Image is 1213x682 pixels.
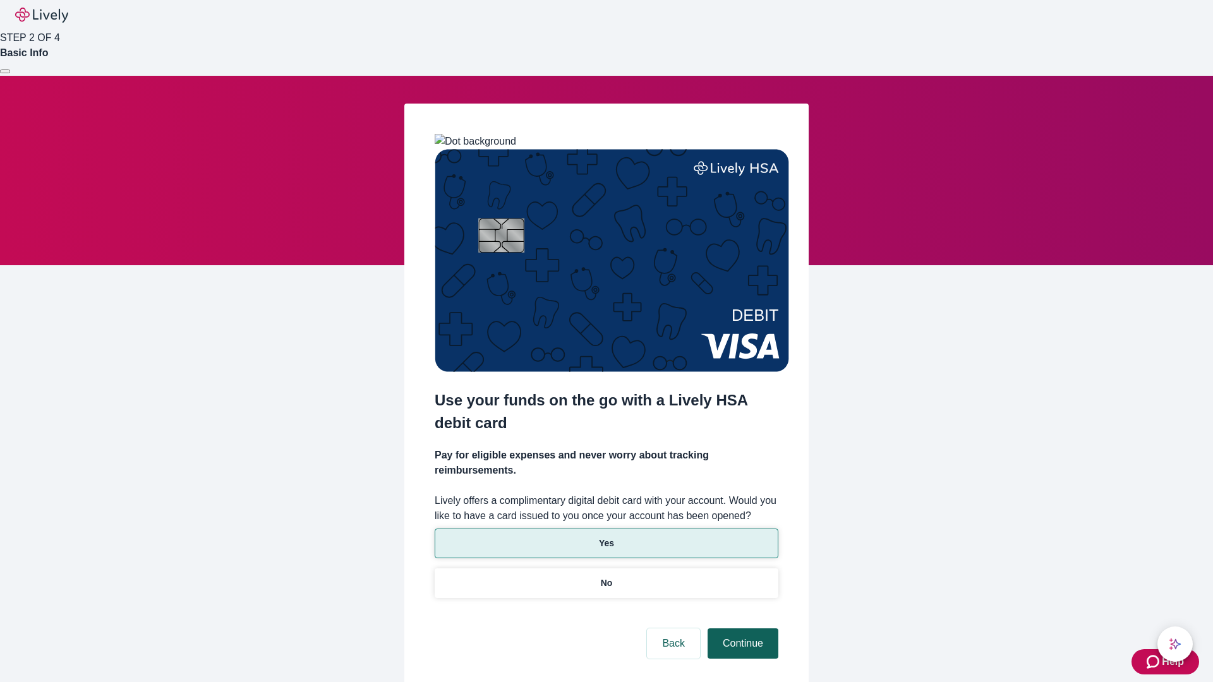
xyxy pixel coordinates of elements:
button: Continue [708,628,778,659]
img: Lively [15,8,68,23]
span: Help [1162,654,1184,669]
button: No [435,568,778,598]
img: Debit card [435,149,789,372]
img: Dot background [435,134,516,149]
h4: Pay for eligible expenses and never worry about tracking reimbursements. [435,448,778,478]
h2: Use your funds on the go with a Lively HSA debit card [435,389,778,434]
button: Back [647,628,700,659]
button: Zendesk support iconHelp [1132,649,1199,674]
button: Yes [435,529,778,558]
svg: Lively AI Assistant [1169,638,1181,650]
p: No [601,577,613,590]
p: Yes [599,537,614,550]
svg: Zendesk support icon [1147,654,1162,669]
button: chat [1157,626,1193,662]
label: Lively offers a complimentary digital debit card with your account. Would you like to have a card... [435,493,778,523]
